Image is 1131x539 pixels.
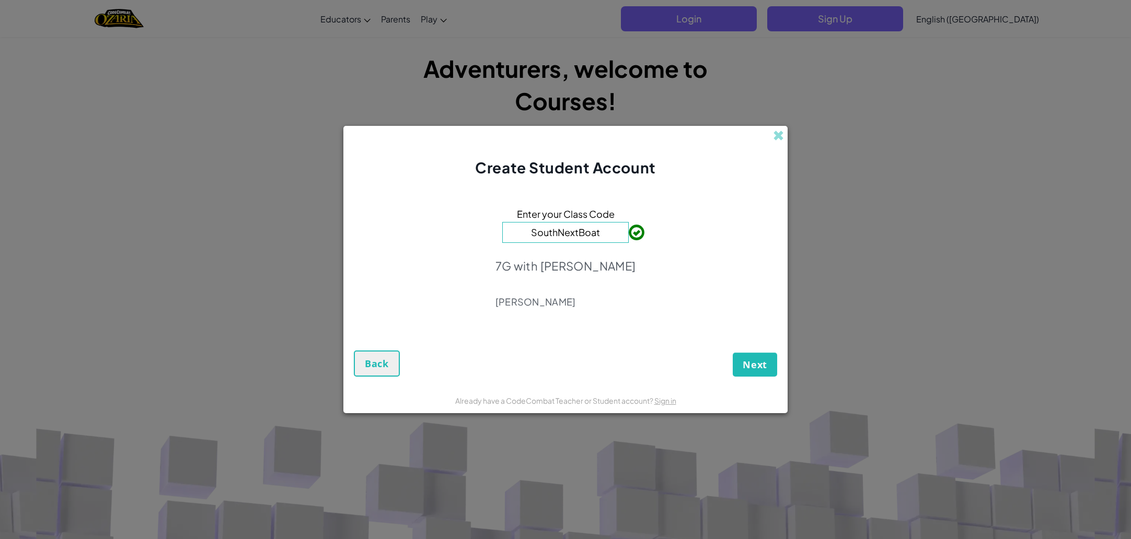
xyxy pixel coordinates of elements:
[733,353,777,377] button: Next
[354,350,400,377] button: Back
[654,396,676,405] a: Sign in
[475,158,655,177] span: Create Student Account
[365,357,389,370] span: Back
[517,206,615,221] span: Enter your Class Code
[743,358,767,371] span: Next
[455,396,654,405] span: Already have a CodeCombat Teacher or Student account?
[495,296,636,308] p: [PERSON_NAME]
[495,259,636,273] p: 7G with [PERSON_NAME]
